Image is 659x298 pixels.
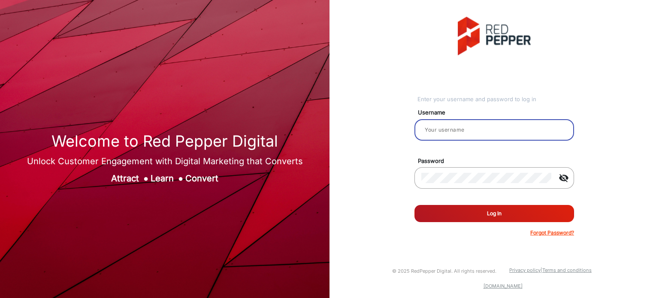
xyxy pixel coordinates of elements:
span: ● [178,173,183,184]
a: | [541,267,542,273]
a: Terms and conditions [542,267,592,273]
div: Attract Learn Convert [27,172,303,185]
img: vmg-logo [458,17,531,55]
mat-icon: visibility_off [553,173,574,183]
a: [DOMAIN_NAME] [484,283,523,289]
small: © 2025 RedPepper Digital. All rights reserved. [392,268,496,274]
mat-label: Password [411,157,584,166]
div: Unlock Customer Engagement with Digital Marketing that Converts [27,155,303,168]
button: Log In [414,205,574,222]
h1: Welcome to Red Pepper Digital [27,132,303,151]
a: Privacy policy [509,267,541,273]
mat-label: Username [411,108,584,117]
div: Enter your username and password to log in [417,95,574,104]
span: ● [143,173,148,184]
input: Your username [421,125,567,135]
p: Forgot Password? [530,229,574,237]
